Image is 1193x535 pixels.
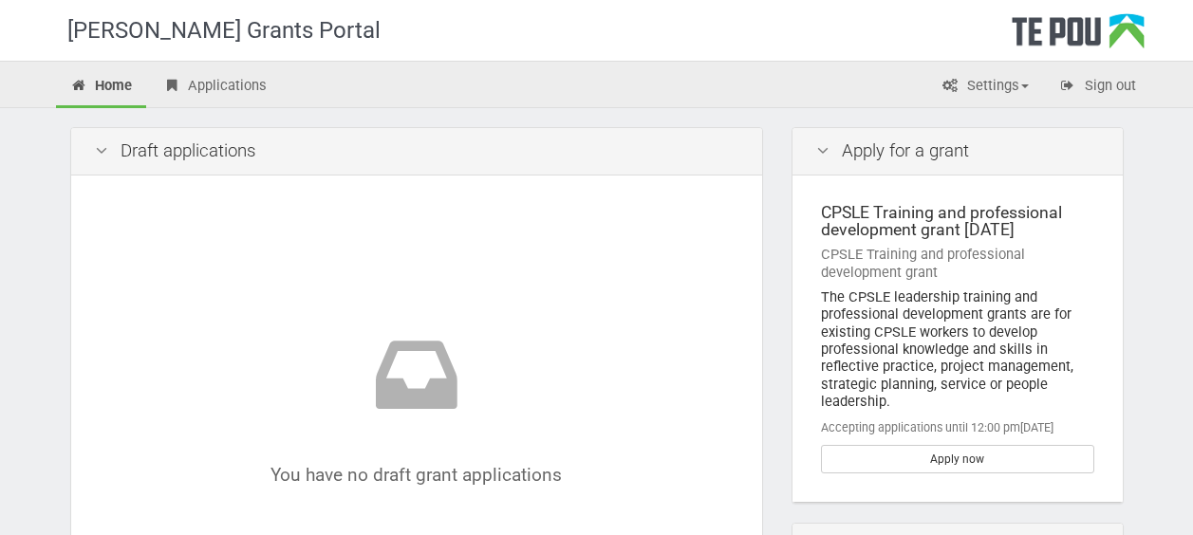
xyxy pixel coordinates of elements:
[821,204,1094,239] div: CPSLE Training and professional development grant [DATE]
[56,66,147,108] a: Home
[152,327,681,485] div: You have no draft grant applications
[821,288,1094,410] div: The CPSLE leadership training and professional development grants are for existing CPSLE workers ...
[1045,66,1150,108] a: Sign out
[821,445,1094,473] a: Apply now
[71,128,762,175] div: Draft applications
[821,419,1094,436] div: Accepting applications until 12:00 pm[DATE]
[1012,13,1145,61] div: Te Pou Logo
[927,66,1043,108] a: Settings
[792,128,1123,175] div: Apply for a grant
[821,246,1094,281] div: CPSLE Training and professional development grant
[148,66,281,108] a: Applications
